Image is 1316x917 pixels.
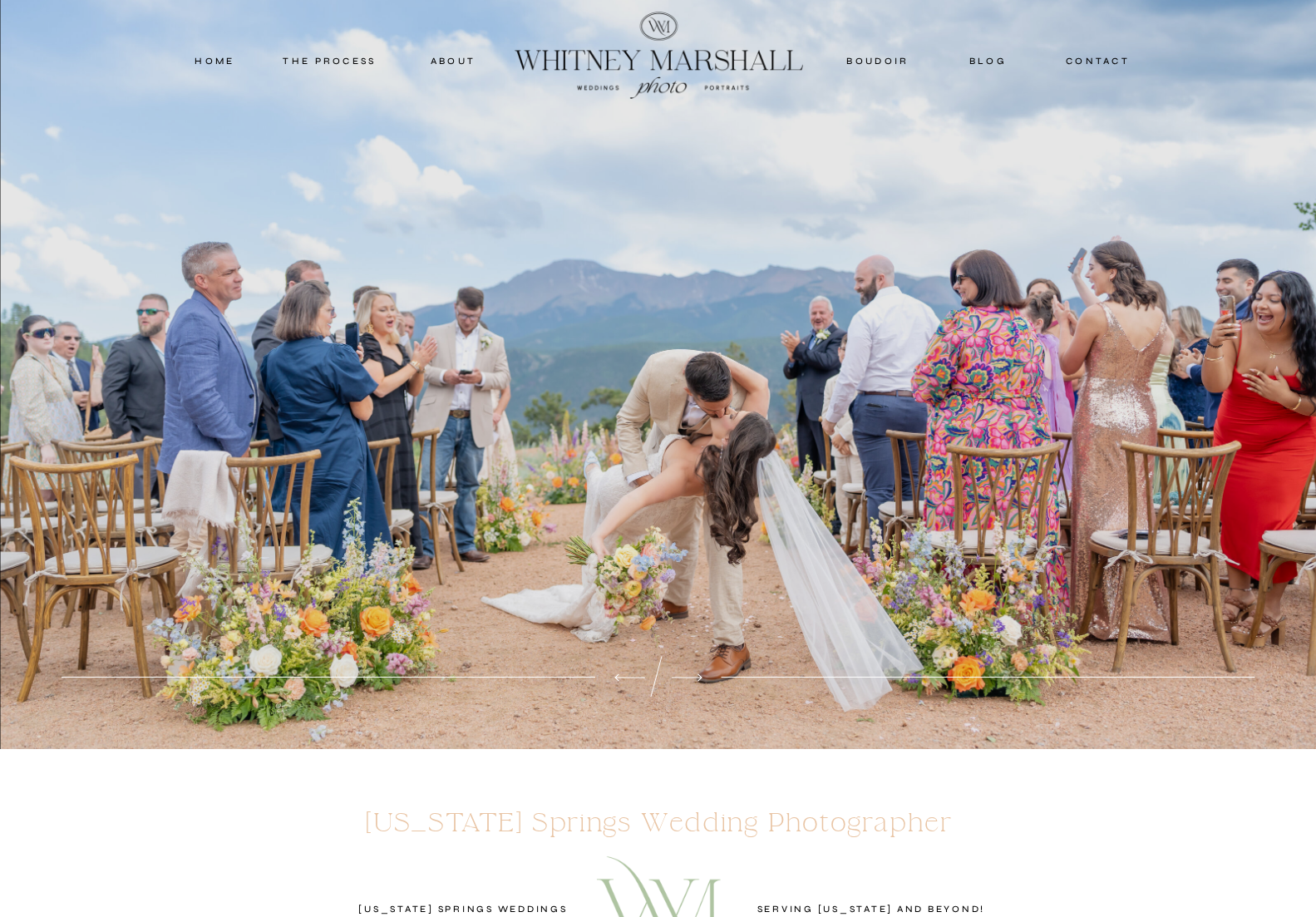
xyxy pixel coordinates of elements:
a: boudoir [845,53,912,68]
a: contact [1059,53,1137,68]
a: THE PROCESS [280,53,380,68]
a: home [180,53,251,68]
h1: [US_STATE] Springs Wedding Photographer [318,789,1002,846]
a: blog [952,53,1025,68]
a: about [412,53,495,68]
h2: [US_STATE] SPRINGS WEDDINGS [357,901,568,916]
h2: serving [US_STATE] and beyond! [757,901,986,916]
